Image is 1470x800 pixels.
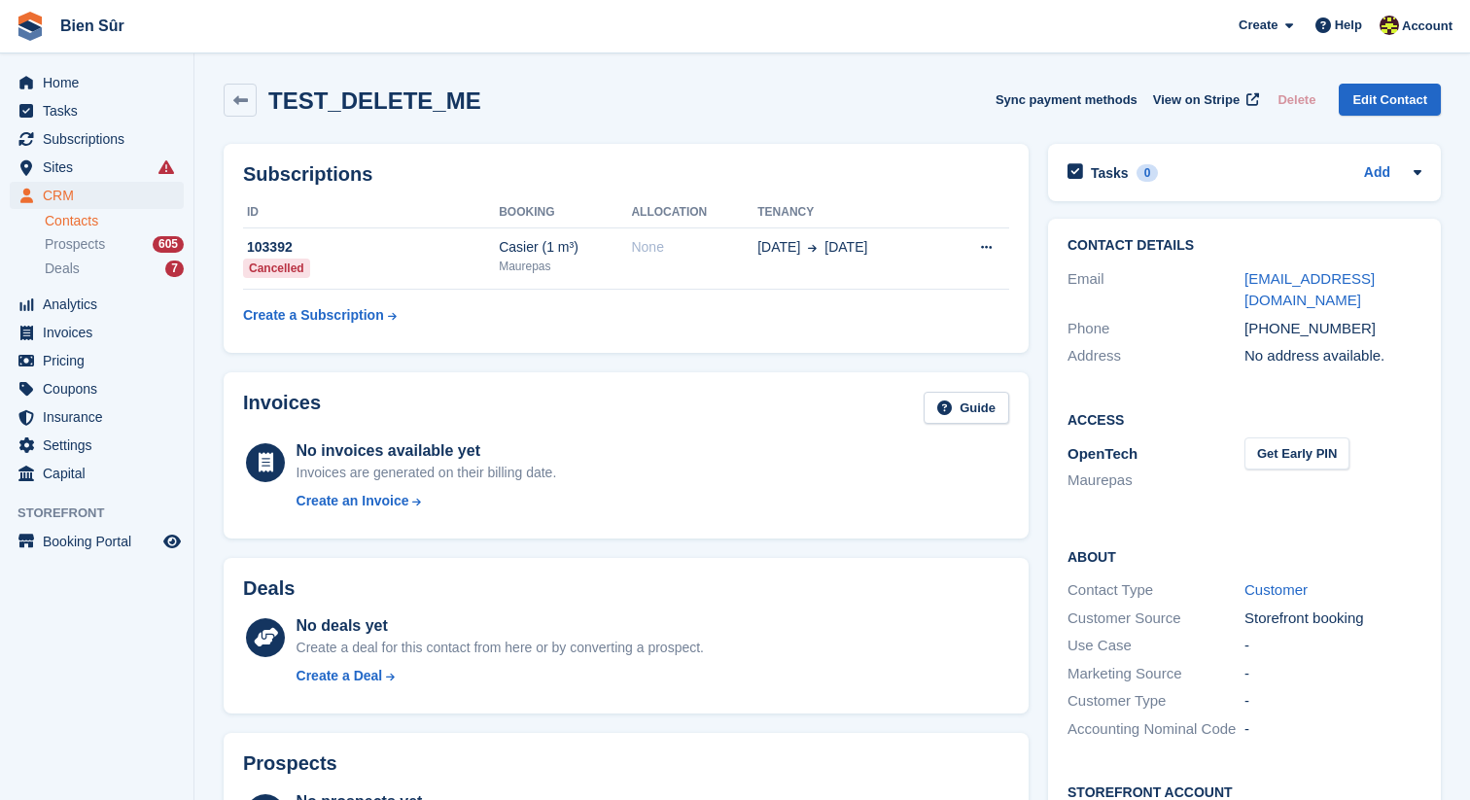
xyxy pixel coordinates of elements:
a: Guide [924,392,1009,424]
h2: TEST_DELETE_ME [268,87,481,114]
a: menu [10,432,184,459]
span: Sites [43,154,159,181]
div: Marketing Source [1067,663,1244,685]
div: None [631,237,757,258]
button: Delete [1270,84,1323,116]
h2: Prospects [243,752,337,775]
i: Smart entry sync failures have occurred [158,159,174,175]
div: Maurepas [499,258,631,275]
th: ID [243,197,499,228]
a: menu [10,403,184,431]
h2: About [1067,546,1421,566]
h2: Deals [243,577,295,600]
h2: Subscriptions [243,163,1009,186]
h2: Invoices [243,392,321,424]
th: Allocation [631,197,757,228]
div: Use Case [1067,635,1244,657]
div: - [1244,635,1421,657]
th: Tenancy [757,197,941,228]
a: menu [10,97,184,124]
a: Preview store [160,530,184,553]
a: menu [10,460,184,487]
div: No address available. [1244,345,1421,367]
a: Deals 7 [45,259,184,279]
button: Sync payment methods [996,84,1137,116]
a: menu [10,347,184,374]
div: Contact Type [1067,579,1244,602]
span: Analytics [43,291,159,318]
a: Prospects 605 [45,234,184,255]
span: Deals [45,260,80,278]
span: OpenTech [1067,445,1137,462]
div: No deals yet [297,614,704,638]
a: menu [10,69,184,96]
span: Insurance [43,403,159,431]
a: Add [1364,162,1390,185]
span: Capital [43,460,159,487]
span: Coupons [43,375,159,402]
img: Marie Tran [1380,16,1399,35]
span: Home [43,69,159,96]
span: Tasks [43,97,159,124]
span: Account [1402,17,1452,36]
div: Invoices are generated on their billing date. [297,463,557,483]
div: Address [1067,345,1244,367]
div: Create a Deal [297,666,383,686]
span: Help [1335,16,1362,35]
li: Maurepas [1067,470,1244,492]
a: menu [10,291,184,318]
div: Casier (1 m³) [499,237,631,258]
div: Create a deal for this contact from here or by converting a prospect. [297,638,704,658]
span: Storefront [17,504,193,523]
div: 605 [153,236,184,253]
h2: Tasks [1091,164,1129,182]
a: menu [10,125,184,153]
a: View on Stripe [1145,84,1263,116]
a: menu [10,154,184,181]
div: No invoices available yet [297,439,557,463]
div: Customer Type [1067,690,1244,713]
a: Create an Invoice [297,491,557,511]
a: Contacts [45,212,184,230]
span: [DATE] [757,237,800,258]
div: 103392 [243,237,499,258]
span: Prospects [45,235,105,254]
div: Phone [1067,318,1244,340]
div: Storefront booking [1244,608,1421,630]
div: Accounting Nominal Code [1067,718,1244,741]
h2: Contact Details [1067,238,1421,254]
th: Booking [499,197,631,228]
span: Subscriptions [43,125,159,153]
a: Create a Subscription [243,297,397,333]
span: Pricing [43,347,159,374]
div: - [1244,718,1421,741]
div: Customer Source [1067,608,1244,630]
button: Get Early PIN [1244,437,1349,470]
div: Create a Subscription [243,305,384,326]
a: [EMAIL_ADDRESS][DOMAIN_NAME] [1244,270,1375,309]
div: 7 [165,261,184,277]
a: menu [10,528,184,555]
div: Email [1067,268,1244,312]
span: Create [1239,16,1277,35]
div: [PHONE_NUMBER] [1244,318,1421,340]
a: menu [10,319,184,346]
a: menu [10,182,184,209]
a: Bien Sûr [52,10,132,42]
span: Settings [43,432,159,459]
a: menu [10,375,184,402]
span: Booking Portal [43,528,159,555]
span: View on Stripe [1153,90,1240,110]
div: - [1244,663,1421,685]
a: Edit Contact [1339,84,1441,116]
span: [DATE] [824,237,867,258]
div: Create an Invoice [297,491,409,511]
span: CRM [43,182,159,209]
h2: Access [1067,409,1421,429]
div: 0 [1137,164,1159,182]
a: Create a Deal [297,666,704,686]
a: Customer [1244,581,1308,598]
div: - [1244,690,1421,713]
div: Cancelled [243,259,310,278]
span: Invoices [43,319,159,346]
